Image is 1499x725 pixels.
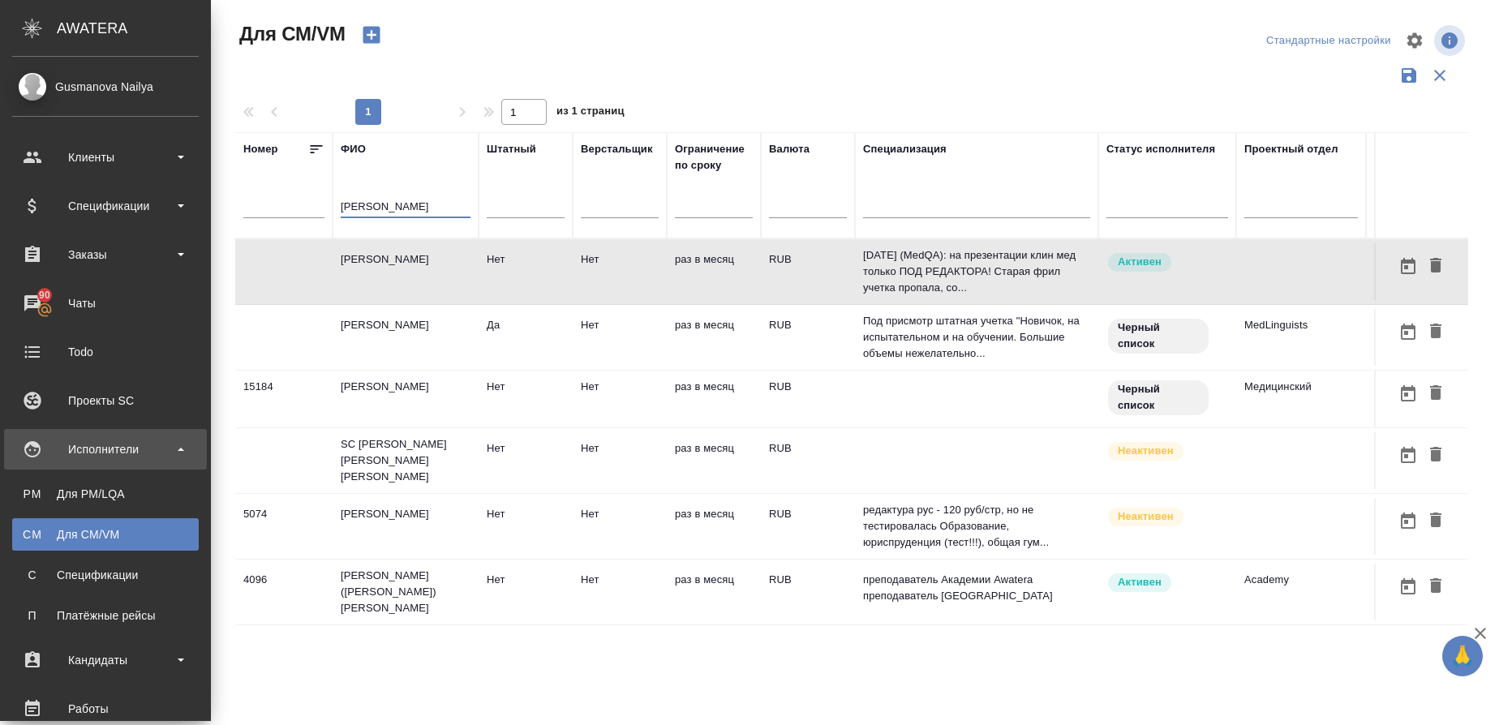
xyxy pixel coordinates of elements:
td: RUB [761,564,855,620]
td: Нет [479,243,573,300]
button: Создать [352,21,391,49]
p: Черный список [1118,320,1199,352]
td: Нет [573,432,667,489]
div: Наши пути разошлись: исполнитель с нами не работает [1106,506,1228,528]
button: Удалить [1422,317,1450,347]
td: Нет [479,498,573,555]
p: Под присмотр штатная учетка "Новичок, на испытательном и на обучении. Большие объемы нежелательно... [863,313,1090,362]
p: преподаватель Академии Awatera преподаватель [GEOGRAPHIC_DATA] [863,572,1090,604]
div: Рядовой исполнитель: назначай с учетом рейтинга [1106,572,1228,594]
span: 90 [29,287,60,303]
span: из 1 страниц [556,101,625,125]
button: Открыть календарь загрузки [1394,317,1422,347]
div: Для PM/LQA [20,486,191,502]
td: [PERSON_NAME] [333,371,479,427]
td: RUB [761,432,855,489]
td: 5074 [235,498,333,555]
span: Настроить таблицу [1395,21,1434,60]
div: Клиенты [12,145,199,169]
button: Открыть календарь загрузки [1394,506,1422,536]
div: Чаты [12,291,199,315]
td: Нет [479,564,573,620]
div: Todo [12,340,199,364]
p: Неактивен [1118,443,1174,459]
td: раз в месяц [667,371,761,427]
div: Ой, а сюда уже нельзя: не привлекай исполнителя к работе [1106,379,1228,417]
td: раз в месяц [667,564,761,620]
td: SC [PERSON_NAME] [PERSON_NAME] [PERSON_NAME] [333,428,479,493]
td: [PERSON_NAME] ([PERSON_NAME]) [PERSON_NAME] [333,560,479,624]
div: Штатный [487,141,536,157]
td: RUB [761,243,855,300]
div: Исполнители [12,437,199,461]
div: split button [1262,28,1395,54]
td: Нет [573,564,667,620]
p: редактура рус - 120 руб/стр, но не тестировалась Образование, юриспруденция (тест!!!), общая гум... [863,502,1090,551]
td: Нет [573,371,667,427]
span: 🙏 [1449,639,1476,673]
a: CMДля CM/VM [12,518,199,551]
td: 4096 [235,564,333,620]
p: Черный список [1118,381,1199,414]
td: [PERSON_NAME] [333,243,479,300]
div: Ой, а сюда уже нельзя: не привлекай исполнителя к работе [1106,317,1228,355]
button: Открыть календарь загрузки [1394,440,1422,470]
div: Проектный отдел [1244,141,1338,157]
button: Удалить [1422,440,1450,470]
td: [PERSON_NAME] [333,309,479,366]
td: RUB [761,309,855,366]
div: Специализация [863,141,947,157]
a: Todo [4,332,207,372]
button: Открыть календарь загрузки [1394,379,1422,409]
td: раз в месяц [667,498,761,555]
a: PMДля PM/LQA [12,478,199,510]
td: MedLinguists [1236,309,1366,366]
div: Спецификации [20,567,191,583]
div: Спецификации [12,194,199,218]
div: Для CM/VM [20,526,191,543]
div: Статус исполнителя [1106,141,1215,157]
td: Academy [1236,564,1366,620]
button: Сбросить фильтры [1424,60,1455,91]
div: ФИО [341,141,366,157]
td: раз в месяц [667,243,761,300]
button: Сохранить фильтры [1394,60,1424,91]
a: Проекты SC [4,380,207,421]
td: Нет [479,371,573,427]
div: Кандидаты [12,648,199,672]
p: Активен [1118,574,1162,590]
td: Медицинский [1236,371,1366,427]
td: RUB [761,498,855,555]
button: Открыть календарь загрузки [1394,251,1422,281]
div: Наши пути разошлись: исполнитель с нами не работает [1106,440,1228,462]
a: ССпецификации [12,559,199,591]
div: Заказы [12,242,199,267]
div: Работы [12,697,199,721]
button: 🙏 [1442,636,1483,676]
button: Удалить [1422,251,1450,281]
span: Для СМ/VM [235,21,346,47]
td: раз в месяц [667,309,761,366]
div: Верстальщик [581,141,653,157]
div: Gusmanova Nailya [12,78,199,96]
div: Рядовой исполнитель: назначай с учетом рейтинга [1106,251,1228,273]
td: Нет [573,309,667,366]
td: RUB [761,371,855,427]
td: Да [479,309,573,366]
p: [DATE] (MedQA): на презентации клин мед только ПОД РЕДАКТОРА! Старая фрил учетка пропала, со... [863,247,1090,296]
a: 90Чаты [4,283,207,324]
td: [PERSON_NAME] [333,498,479,555]
p: Неактивен [1118,508,1174,525]
div: Валюта [769,141,810,157]
button: Открыть календарь загрузки [1394,572,1422,602]
div: Ограничение по сроку [675,141,753,174]
p: Активен [1118,254,1162,270]
button: Удалить [1422,379,1450,409]
div: AWATERA [57,12,211,45]
td: раз в месяц [667,432,761,489]
div: Проекты SC [12,388,199,413]
td: Нет [573,498,667,555]
td: Нет [479,432,573,489]
span: Посмотреть информацию [1434,25,1468,56]
div: Номер [243,141,278,157]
